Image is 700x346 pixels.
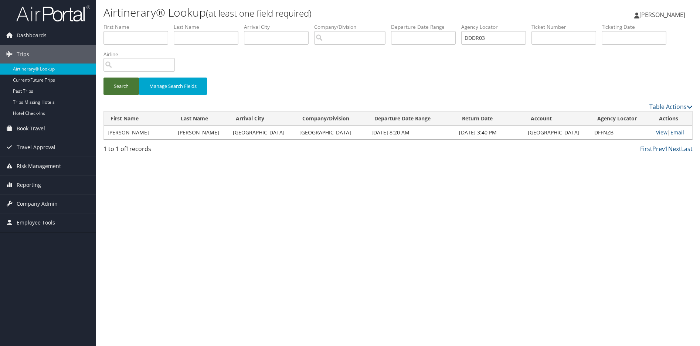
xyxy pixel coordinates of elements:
td: [PERSON_NAME] [104,126,174,139]
span: Trips [17,45,29,64]
label: Departure Date Range [391,23,461,31]
a: Prev [652,145,665,153]
a: Next [668,145,681,153]
td: [PERSON_NAME] [174,126,229,139]
a: First [640,145,652,153]
span: Company Admin [17,195,58,213]
a: View [656,129,667,136]
td: DFFNZB [591,126,652,139]
div: 1 to 1 of records [103,144,242,157]
label: Agency Locator [461,23,531,31]
span: Dashboards [17,26,47,45]
span: [PERSON_NAME] [639,11,685,19]
a: 1 [665,145,668,153]
th: First Name: activate to sort column ascending [104,112,174,126]
label: Ticket Number [531,23,602,31]
span: Employee Tools [17,213,55,232]
label: Arrival City [244,23,314,31]
th: Return Date: activate to sort column ascending [455,112,524,126]
a: Table Actions [649,103,693,111]
td: [DATE] 3:40 PM [455,126,524,139]
th: Company/Division [296,112,368,126]
th: Departure Date Range: activate to sort column ascending [368,112,455,126]
img: airportal-logo.png [16,5,90,22]
a: Email [670,129,684,136]
label: First Name [103,23,174,31]
h1: Airtinerary® Lookup [103,5,496,20]
td: [GEOGRAPHIC_DATA] [524,126,591,139]
td: | [652,126,692,139]
td: [GEOGRAPHIC_DATA] [229,126,296,139]
button: Search [103,78,139,95]
span: Risk Management [17,157,61,175]
label: Last Name [174,23,244,31]
th: Actions [652,112,692,126]
label: Airline [103,51,180,58]
button: Manage Search Fields [139,78,207,95]
th: Last Name: activate to sort column ascending [174,112,229,126]
a: [PERSON_NAME] [634,4,693,26]
th: Arrival City: activate to sort column ascending [229,112,296,126]
th: Agency Locator: activate to sort column ascending [591,112,652,126]
span: 1 [126,145,129,153]
span: Book Travel [17,119,45,138]
td: [GEOGRAPHIC_DATA] [296,126,368,139]
label: Company/Division [314,23,391,31]
th: Account: activate to sort column ascending [524,112,591,126]
small: (at least one field required) [206,7,312,19]
td: [DATE] 8:20 AM [368,126,455,139]
span: Reporting [17,176,41,194]
span: Travel Approval [17,138,55,157]
label: Ticketing Date [602,23,672,31]
a: Last [681,145,693,153]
